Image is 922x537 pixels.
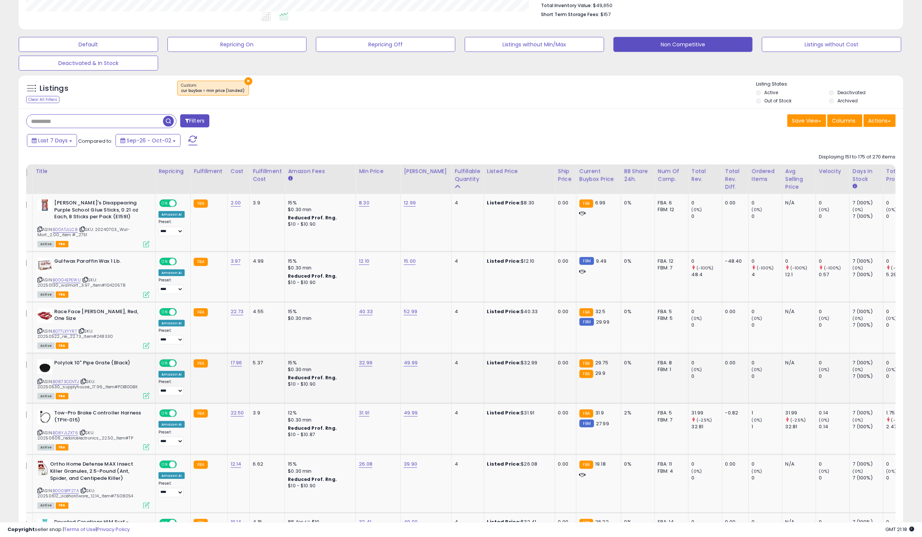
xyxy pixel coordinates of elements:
[819,271,849,278] div: 0.57
[176,200,188,207] span: OFF
[752,167,779,183] div: Ordered Items
[853,410,883,416] div: 7 (100%)
[253,167,282,183] div: Fulfillment Cost
[853,167,880,183] div: Days In Stock
[404,167,448,175] div: [PERSON_NAME]
[658,200,683,206] div: FBA: 6
[159,219,185,236] div: Preset:
[176,309,188,315] span: OFF
[886,200,917,206] div: 0
[159,211,185,218] div: Amazon AI
[487,257,521,265] b: Listed Price:
[692,373,722,380] div: 0
[580,410,593,418] small: FBA
[692,200,722,206] div: 0
[288,359,350,366] div: 15%
[253,258,279,265] div: 4.99
[359,359,372,367] a: 32.99
[580,370,593,378] small: FBA
[231,167,247,175] div: Cost
[487,359,521,366] b: Listed Price:
[832,117,856,124] span: Columns
[288,417,350,423] div: $0.30 min
[596,318,609,325] span: 29.99
[194,258,208,266] small: FBA
[762,37,901,52] button: Listings without Cost
[600,11,611,18] span: $157
[692,315,702,321] small: (0%)
[359,199,369,207] a: 8.30
[160,309,169,315] span: ON
[455,167,480,183] div: Fulfillable Quantity
[56,241,68,247] span: FBA
[159,328,185,345] div: Preset:
[725,410,743,416] div: -0.82
[725,359,743,366] div: 0.00
[827,114,863,127] button: Columns
[541,11,599,18] b: Short Term Storage Fees:
[56,343,68,349] span: FBA
[692,423,722,430] div: 32.81
[624,359,649,366] div: 0%
[886,322,917,328] div: 0
[37,430,133,441] span: | SKU: 20250606_redarcelectronics_22.50_Item#TP
[886,359,917,366] div: 0
[853,373,883,380] div: 7 (100%)
[487,199,521,206] b: Listed Price:
[288,374,337,381] b: Reduced Prof. Rng.
[37,328,113,339] span: | SKU: 20250522_rei_22.73_Item#248330
[455,308,478,315] div: 4
[455,359,478,366] div: 4
[658,417,683,423] div: FBM: 7
[288,280,350,286] div: $10 - $10.90
[288,381,350,388] div: $10 - $10.90
[819,167,846,175] div: Velocity
[36,167,152,175] div: Title
[159,371,185,378] div: Amazon AI
[595,308,606,315] span: 32.5
[864,114,896,127] button: Actions
[455,258,478,265] div: 4
[752,423,782,430] div: 1
[595,409,604,416] span: 31.9
[596,257,607,265] span: 9.49
[786,258,816,265] div: 0
[624,410,649,416] div: 2%
[786,423,816,430] div: 32.81
[37,461,48,476] img: 51GpqibxmDL._SL40_.jpg
[752,271,782,278] div: 4
[819,417,830,423] small: (0%)
[752,213,782,220] div: 0
[288,258,350,265] div: 15%
[54,410,145,425] b: Tow-Pro Brake Controller Harness (TPH-015)
[245,77,252,85] button: ×
[580,257,594,265] small: FBM
[658,315,683,322] div: FBM: 5
[231,359,242,367] a: 17.96
[786,271,816,278] div: 12.1
[752,410,782,416] div: 1
[37,379,138,390] span: | SKU: 20250530_supplyhouse_17.96_Item#PDB10GBK
[580,167,618,183] div: Current Buybox Price
[853,315,863,321] small: (0%)
[53,277,81,283] a: B00G4EPEWU
[658,366,683,373] div: FBM: 1
[64,526,96,533] a: Terms of Use
[853,271,883,278] div: 7 (100%)
[404,199,416,207] a: 12.99
[288,215,337,221] b: Reduced Prof. Rng.
[624,308,649,315] div: 0%
[19,56,158,71] button: Deactivated & In Stock
[56,444,68,451] span: FBA
[752,207,762,213] small: (0%)
[819,200,849,206] div: 0
[288,410,350,416] div: 12%
[819,154,896,161] div: Displaying 151 to 175 of 270 items
[487,409,521,416] b: Listed Price:
[116,134,181,147] button: Sep-26 - Oct-02
[54,258,145,267] b: Gulfwax Paraffin Wax 1 Lb.
[853,200,883,206] div: 7 (100%)
[194,200,208,208] small: FBA
[194,359,208,368] small: FBA
[231,308,244,315] a: 22.73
